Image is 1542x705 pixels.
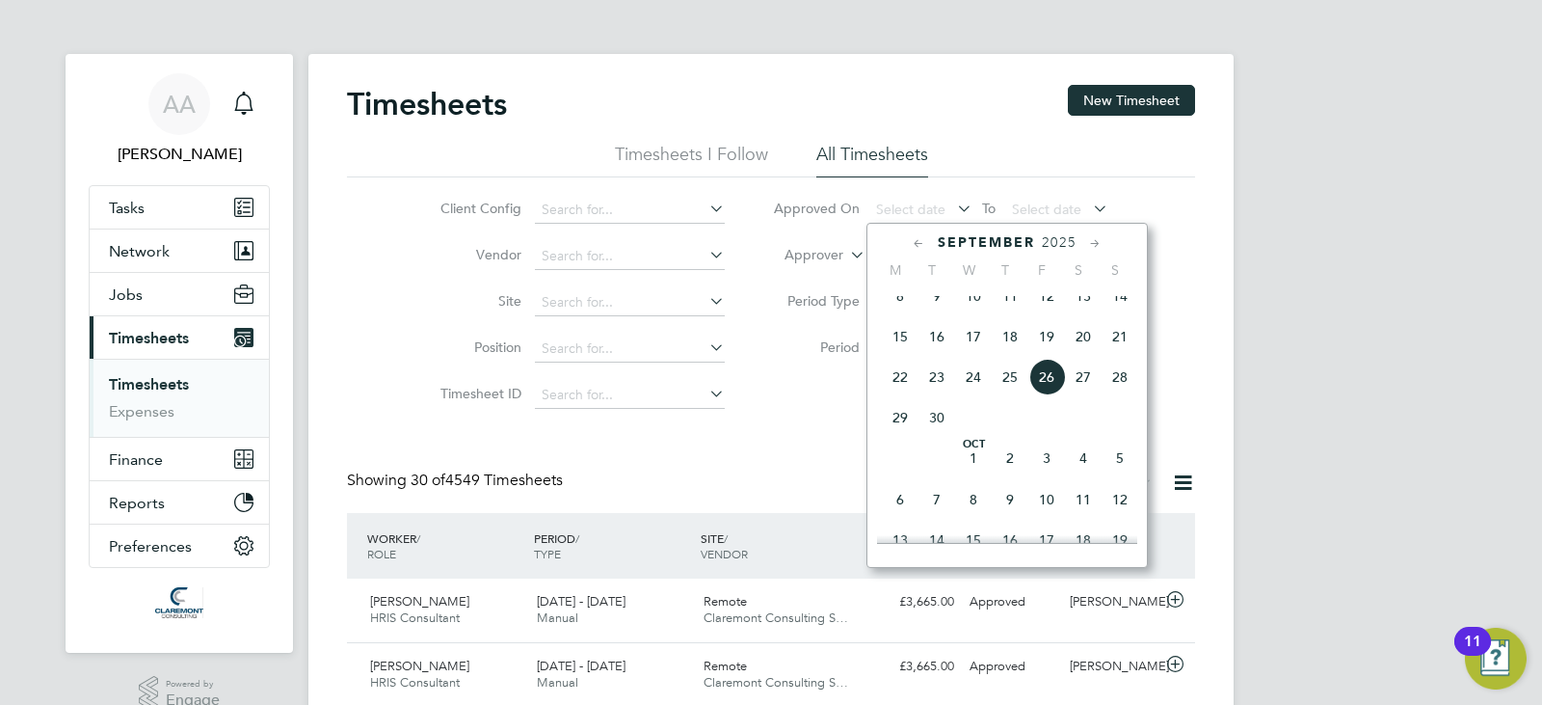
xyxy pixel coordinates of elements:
[1102,481,1138,518] span: 12
[918,399,955,436] span: 30
[918,278,955,314] span: 9
[90,481,269,524] button: Reports
[537,593,625,610] span: [DATE] - [DATE]
[757,246,843,265] label: Approver
[90,273,269,315] button: Jobs
[1102,278,1138,314] span: 14
[862,651,962,683] div: £3,665.00
[537,674,578,691] span: Manual
[1028,318,1065,355] span: 19
[370,658,469,674] span: [PERSON_NAME]
[90,438,269,480] button: Finance
[370,610,460,626] span: HRIS Consultant
[1102,440,1138,476] span: 5
[1065,278,1102,314] span: 13
[89,587,270,618] a: Go to home page
[992,522,1028,558] span: 16
[1028,522,1065,558] span: 17
[882,318,918,355] span: 15
[1465,628,1527,690] button: Open Resource Center, 11 new notifications
[1027,474,1153,493] label: Approved
[976,196,1001,221] span: To
[89,73,270,166] a: AA[PERSON_NAME]
[362,521,529,571] div: WORKER
[90,359,269,437] div: Timesheets
[1065,481,1102,518] span: 11
[1065,359,1102,395] span: 27
[109,242,170,260] span: Network
[537,610,578,626] span: Manual
[773,200,860,217] label: Approved On
[962,651,1062,683] div: Approved
[89,143,270,166] span: Afzal Ahmed
[435,200,521,217] label: Client Config
[109,494,165,512] span: Reports
[435,385,521,402] label: Timesheet ID
[163,92,196,117] span: AA
[534,546,561,561] span: TYPE
[109,329,189,347] span: Timesheets
[109,537,192,556] span: Preferences
[1102,522,1138,558] span: 19
[955,359,992,395] span: 24
[109,450,163,469] span: Finance
[992,278,1028,314] span: 11
[1065,522,1102,558] span: 18
[90,525,269,567] button: Preferences
[877,261,914,279] span: M
[918,522,955,558] span: 14
[90,230,269,272] button: Network
[696,521,863,571] div: SITE
[862,586,962,618] div: £3,665.00
[918,359,955,395] span: 23
[155,587,202,618] img: claremontconsulting1-logo-retina.png
[992,481,1028,518] span: 9
[882,522,918,558] span: 13
[347,85,507,123] h2: Timesheets
[1464,641,1481,666] div: 11
[955,318,992,355] span: 17
[109,402,174,420] a: Expenses
[109,285,143,304] span: Jobs
[411,471,445,490] span: 30 of
[882,359,918,395] span: 22
[704,674,848,691] span: Claremont Consulting S…
[575,530,579,546] span: /
[1102,318,1138,355] span: 21
[435,292,521,310] label: Site
[535,289,725,316] input: Search for...
[529,521,696,571] div: PERIOD
[90,186,269,229] a: Tasks
[882,481,918,518] span: 6
[918,318,955,355] span: 16
[701,546,748,561] span: VENDOR
[1065,440,1102,476] span: 4
[724,530,728,546] span: /
[955,481,992,518] span: 8
[1102,359,1138,395] span: 28
[955,278,992,314] span: 10
[435,339,521,356] label: Position
[882,399,918,436] span: 29
[1028,278,1065,314] span: 12
[876,201,945,218] span: Select date
[1062,651,1162,683] div: [PERSON_NAME]
[816,143,928,177] li: All Timesheets
[166,676,220,692] span: Powered by
[704,610,848,626] span: Claremont Consulting S…
[1028,440,1065,476] span: 3
[704,658,747,674] span: Remote
[992,318,1028,355] span: 18
[370,674,460,691] span: HRIS Consultant
[1068,85,1195,116] button: New Timesheet
[992,440,1028,476] span: 2
[1042,234,1077,251] span: 2025
[370,593,469,610] span: [PERSON_NAME]
[773,339,860,356] label: Period
[90,316,269,359] button: Timesheets
[537,658,625,674] span: [DATE] - [DATE]
[1024,261,1060,279] span: F
[704,593,747,610] span: Remote
[773,292,860,310] label: Period Type
[66,54,293,653] nav: Main navigation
